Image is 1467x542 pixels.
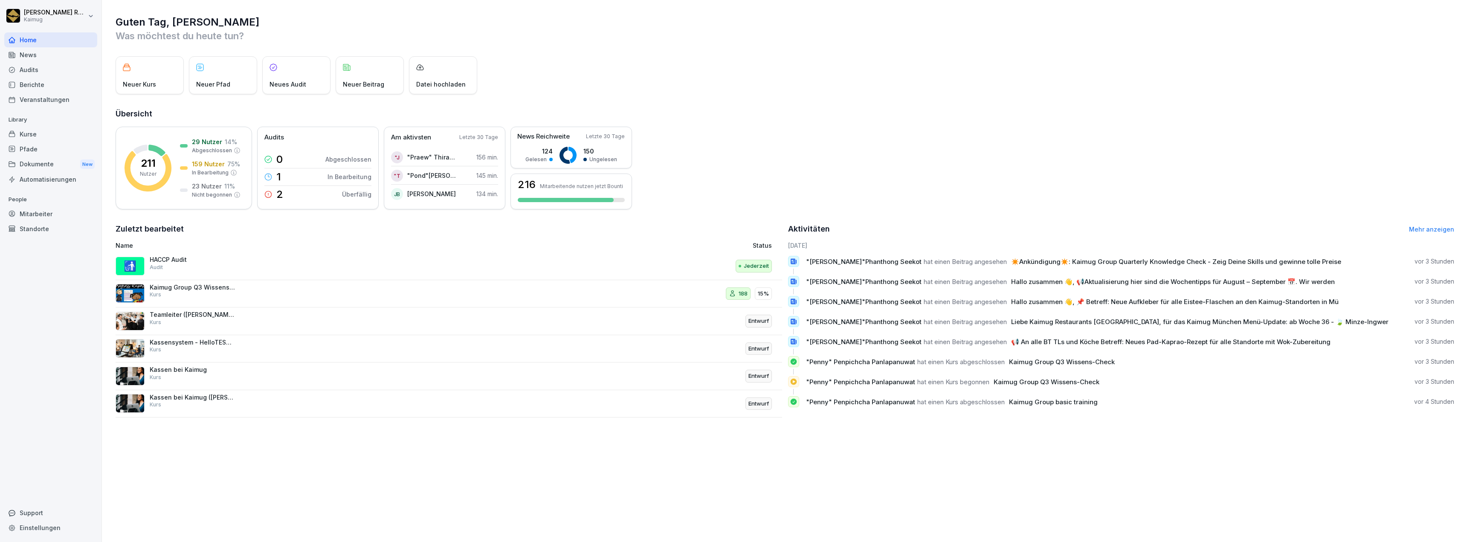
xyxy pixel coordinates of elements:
p: vor 3 Stunden [1415,297,1454,306]
a: Mitarbeiter [4,206,97,221]
span: hat einen Kurs abgeschlossen [917,398,1005,406]
p: 15% [758,290,769,298]
p: 150 [583,147,617,156]
span: Kaimug Group Q3 Wissens-Check [1009,358,1115,366]
p: Letzte 30 Tage [586,133,625,140]
p: Audit [150,264,163,271]
span: hat einen Kurs abgeschlossen [917,358,1005,366]
span: "Penny" Penpichcha Panlapanuwat [806,398,915,406]
span: "[PERSON_NAME]"Phanthong Seekot [806,318,922,326]
a: 🚮HACCP AuditAuditJederzeit [116,252,782,280]
p: vor 3 Stunden [1415,337,1454,346]
a: Kurse [4,127,97,142]
a: Berichte [4,77,97,92]
span: "[PERSON_NAME]"Phanthong Seekot [806,298,922,306]
h2: Übersicht [116,108,1454,120]
p: vor 3 Stunden [1415,257,1454,266]
span: hat einen Kurs begonnen [917,378,989,386]
p: 29 Nutzer [192,137,222,146]
p: "Praew" Thirakarn Jumpadang [407,153,456,162]
p: Neuer Beitrag [343,80,384,89]
img: dl77onhohrz39aq74lwupjv4.png [116,394,145,413]
p: vor 3 Stunden [1415,317,1454,326]
p: [PERSON_NAME] Remus [24,9,86,16]
p: Entwurf [748,345,769,353]
span: hat einen Beitrag angesehen [924,298,1007,306]
p: 124 [525,147,553,156]
p: In Bearbeitung [328,172,371,181]
a: Kassen bei KaimugKursEntwurf [116,362,782,390]
h2: Zuletzt bearbeitet [116,223,782,235]
h1: Guten Tag, [PERSON_NAME] [116,15,1454,29]
div: Audits [4,62,97,77]
div: Veranstaltungen [4,92,97,107]
a: Kassen bei Kaimug ([PERSON_NAME])KursEntwurf [116,390,782,418]
p: Entwurf [748,400,769,408]
a: News [4,47,97,62]
p: HACCP Audit [150,256,235,264]
p: 2 [276,189,283,200]
p: Kurs [150,374,161,381]
span: hat einen Beitrag angesehen [924,338,1007,346]
span: Kaimug Group Q3 Wissens-Check [994,378,1099,386]
p: Am aktivsten [391,133,431,142]
span: Hallo zusammen 👋, 📌 Betreff: Neue Aufkleber für alle Eistee-Flaschen an den Kaimug-Standorten in Mü [1011,298,1339,306]
p: Kurs [150,401,161,409]
span: Kaimug Group basic training [1009,398,1098,406]
a: Standorte [4,221,97,236]
img: dl77onhohrz39aq74lwupjv4.png [116,367,145,385]
span: Liebe Kaimug Restaurants [GEOGRAPHIC_DATA], für das Kaimug München Menü-Update: ab Woche 36 - 🍃 M... [1011,318,1389,326]
span: hat einen Beitrag angesehen [924,258,1007,266]
h2: Aktivitäten [788,223,830,235]
span: ✴️Ankündigung✴️: Kaimug Group Quarterly Knowledge Check - Zeig Deine Skills und gewinne tolle Preise [1011,258,1341,266]
p: Kurs [150,319,161,326]
p: vor 3 Stunden [1415,377,1454,386]
p: Kaimug Group Q3 Wissens-Check [150,284,235,291]
div: JB [391,188,403,200]
div: Einstellungen [4,520,97,535]
span: hat einen Beitrag angesehen [924,318,1007,326]
div: "J [391,151,403,163]
p: vor 3 Stunden [1415,357,1454,366]
p: Kurs [150,291,161,299]
p: Library [4,113,97,127]
a: Teamleiter ([PERSON_NAME])KursEntwurf [116,307,782,335]
p: 156 min. [476,153,498,162]
p: Ungelesen [589,156,617,163]
p: Nicht begonnen [192,191,232,199]
a: Kaimug Group Q3 Wissens-CheckKurs18815% [116,280,782,308]
p: [PERSON_NAME] [407,189,456,198]
p: Neuer Kurs [123,80,156,89]
p: Gelesen [525,156,547,163]
p: Name [116,241,546,250]
a: Home [4,32,97,47]
p: Kurs [150,346,161,354]
p: 11 % [224,182,235,191]
p: Abgeschlossen [192,147,232,154]
p: Datei hochladen [416,80,466,89]
p: Nutzer [140,170,157,178]
p: Mitarbeitende nutzen jetzt Bounti [540,183,623,189]
p: Was möchtest du heute tun? [116,29,1454,43]
a: Kassensystem - HelloTESS ([PERSON_NAME])KursEntwurf [116,335,782,363]
span: "[PERSON_NAME]"Phanthong Seekot [806,278,922,286]
p: 14 % [225,137,237,146]
p: Neues Audit [270,80,306,89]
p: Kassensystem - HelloTESS ([PERSON_NAME]) [150,339,235,346]
p: Audits [264,133,284,142]
p: 75 % [227,159,240,168]
p: 145 min. [476,171,498,180]
span: "Penny" Penpichcha Panlapanuwat [806,378,915,386]
span: "[PERSON_NAME]"Phanthong Seekot [806,258,922,266]
p: vor 3 Stunden [1415,277,1454,286]
img: k4tsflh0pn5eas51klv85bn1.png [116,339,145,358]
span: Hallo zusammen 👋, 📢​Aktualisierung hier sind die Wochentipps für August – September 📅. Wir werden [1011,278,1335,286]
p: 23 Nutzer [192,182,222,191]
p: "Pond"[PERSON_NAME] [407,171,456,180]
a: DokumenteNew [4,157,97,172]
